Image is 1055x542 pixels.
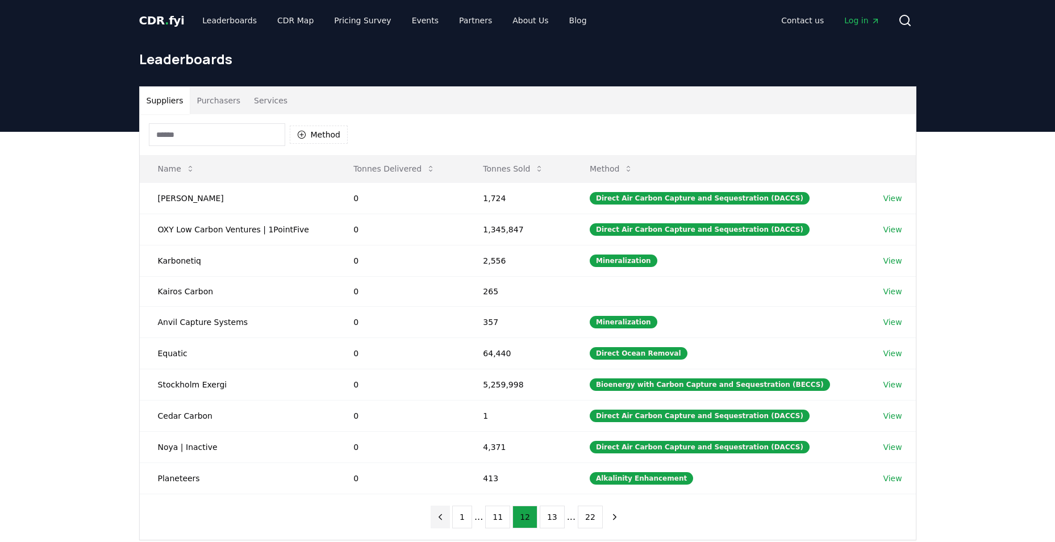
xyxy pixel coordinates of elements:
li: ... [474,510,483,524]
td: Kairos Carbon [140,276,336,306]
div: Alkalinity Enhancement [590,472,693,485]
button: Suppliers [140,87,190,114]
button: 1 [452,506,472,528]
div: Mineralization [590,316,657,328]
td: Anvil Capture Systems [140,306,336,337]
td: 0 [335,369,465,400]
a: Contact us [772,10,833,31]
td: 0 [335,182,465,214]
a: View [883,473,902,484]
nav: Main [772,10,889,31]
li: ... [567,510,576,524]
td: Karbonetiq [140,245,336,276]
div: Direct Air Carbon Capture and Sequestration (DACCS) [590,192,810,205]
a: View [883,286,902,297]
button: Method [581,157,643,180]
a: Partners [450,10,501,31]
a: CDR.fyi [139,12,185,28]
td: 0 [335,306,465,337]
div: Mineralization [590,255,657,267]
td: 2,556 [465,245,572,276]
button: previous page [431,506,450,528]
a: View [883,193,902,204]
td: 0 [335,245,465,276]
td: Equatic [140,337,336,369]
td: 357 [465,306,572,337]
a: Leaderboards [193,10,266,31]
button: 12 [512,506,537,528]
td: 4,371 [465,431,572,462]
td: 1,724 [465,182,572,214]
button: 11 [485,506,510,528]
td: 5,259,998 [465,369,572,400]
td: 0 [335,431,465,462]
span: CDR fyi [139,14,185,27]
td: 413 [465,462,572,494]
a: View [883,441,902,453]
button: Name [149,157,204,180]
button: next page [605,506,624,528]
td: 0 [335,214,465,245]
h1: Leaderboards [139,50,916,68]
td: 0 [335,400,465,431]
div: Direct Air Carbon Capture and Sequestration (DACCS) [590,410,810,422]
td: 0 [335,462,465,494]
button: 13 [540,506,565,528]
a: Blog [560,10,596,31]
a: View [883,410,902,422]
div: Direct Air Carbon Capture and Sequestration (DACCS) [590,441,810,453]
button: 22 [578,506,603,528]
td: Planeteers [140,462,336,494]
a: View [883,348,902,359]
div: Direct Ocean Removal [590,347,687,360]
a: View [883,224,902,235]
a: View [883,379,902,390]
button: Purchasers [190,87,247,114]
button: Services [247,87,294,114]
td: Noya | Inactive [140,431,336,462]
td: 64,440 [465,337,572,369]
a: View [883,316,902,328]
td: 1 [465,400,572,431]
a: CDR Map [268,10,323,31]
span: . [165,14,169,27]
td: 1,345,847 [465,214,572,245]
a: View [883,255,902,266]
td: Cedar Carbon [140,400,336,431]
a: Pricing Survey [325,10,400,31]
nav: Main [193,10,595,31]
td: OXY Low Carbon Ventures | 1PointFive [140,214,336,245]
a: Events [403,10,448,31]
div: Direct Air Carbon Capture and Sequestration (DACCS) [590,223,810,236]
a: About Us [503,10,557,31]
td: 0 [335,276,465,306]
td: 265 [465,276,572,306]
div: Bioenergy with Carbon Capture and Sequestration (BECCS) [590,378,830,391]
button: Tonnes Sold [474,157,553,180]
a: Log in [835,10,889,31]
td: [PERSON_NAME] [140,182,336,214]
td: 0 [335,337,465,369]
td: Stockholm Exergi [140,369,336,400]
button: Method [290,126,348,144]
button: Tonnes Delivered [344,157,444,180]
span: Log in [844,15,879,26]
